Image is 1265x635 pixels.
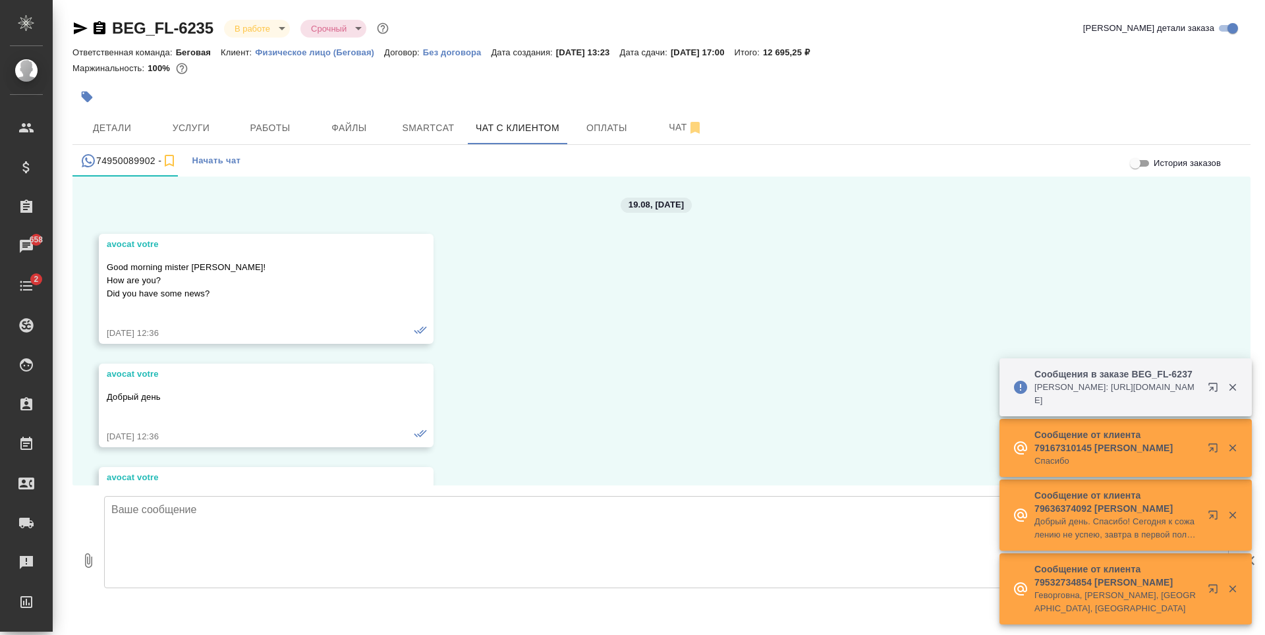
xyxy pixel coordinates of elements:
button: Открыть в новой вкладке [1200,502,1231,534]
div: 74950089902 (avocat votre) - (undefined) [80,153,177,169]
div: В работе [300,20,366,38]
span: Начать чат [192,153,240,169]
p: Итого: [735,47,763,57]
span: Оплаты [575,120,638,136]
p: Спасибо [1034,455,1199,468]
p: Маржинальность: [72,63,148,73]
button: 0.00 RUB; [173,60,190,77]
p: Беговая [176,47,221,57]
button: Скопировать ссылку для ЯМессенджера [72,20,88,36]
div: simple tabs example [72,145,1251,177]
span: Работы [239,120,302,136]
p: Дата создания: [491,47,555,57]
p: Сообщение от клиента 79532734854 [PERSON_NAME] [1034,563,1199,589]
p: Добрый день [107,391,387,404]
p: [PERSON_NAME]: [URL][DOMAIN_NAME] [1034,381,1199,407]
button: Открыть в новой вкладке [1200,374,1231,406]
button: Начать чат [185,145,247,177]
p: 12 695,25 ₽ [763,47,820,57]
button: Закрыть [1219,442,1246,454]
button: Доп статусы указывают на важность/срочность заказа [374,20,391,37]
div: avocat votre [107,471,387,484]
button: Открыть в новой вкладке [1200,576,1231,607]
a: BEG_FL-6235 [112,19,213,37]
svg: Подписаться [161,153,177,169]
button: Скопировать ссылку [92,20,107,36]
span: Smartcat [397,120,460,136]
button: Закрыть [1219,583,1246,595]
p: Физическое лицо (Беговая) [255,47,384,57]
p: 100% [148,63,173,73]
svg: Отписаться [687,120,703,136]
span: Чат с клиентом [476,120,559,136]
span: Чат [654,119,717,136]
a: Физическое лицо (Беговая) [255,46,384,57]
span: Услуги [159,120,223,136]
a: Без договора [423,46,492,57]
p: Сообщение от клиента 79167310145 [PERSON_NAME] [1034,428,1199,455]
span: Детали [80,120,144,136]
span: 2 [26,273,46,286]
p: Договор: [384,47,423,57]
p: Ответственная команда: [72,47,176,57]
div: В работе [224,20,290,38]
button: Закрыть [1219,381,1246,393]
a: 658 [3,230,49,263]
p: [DATE] 17:00 [671,47,735,57]
p: Геворговна, [PERSON_NAME], [GEOGRAPHIC_DATA], [GEOGRAPHIC_DATA] [1034,589,1199,615]
div: avocat votre [107,238,387,251]
p: Сообщения в заказе BEG_FL-6237 [1034,368,1199,381]
div: [DATE] 12:36 [107,327,387,340]
button: В работе [231,23,274,34]
p: 19.08, [DATE] [629,198,684,211]
p: Дата сдачи: [619,47,670,57]
span: Файлы [318,120,381,136]
button: Закрыть [1219,509,1246,521]
p: Good morning mister [PERSON_NAME]! How are you? Did you have some news? [107,261,387,300]
button: Добавить тэг [72,82,101,111]
a: 2 [3,269,49,302]
div: avocat votre [107,368,387,381]
p: [DATE] 13:23 [556,47,620,57]
span: История заказов [1154,157,1221,170]
p: Клиент: [221,47,255,57]
div: [DATE] 12:36 [107,430,387,443]
button: Открыть в новой вкладке [1200,435,1231,466]
span: 658 [22,233,51,246]
p: Добрый день. Спасибо! Сегодня к сожалению не успею, завтра в первой половине дня заберу🙏 [1034,515,1199,541]
span: [PERSON_NAME] детали заказа [1083,22,1214,35]
p: Без договора [423,47,492,57]
button: Срочный [307,23,351,34]
p: Сообщение от клиента 79636374092 [PERSON_NAME] [1034,489,1199,515]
